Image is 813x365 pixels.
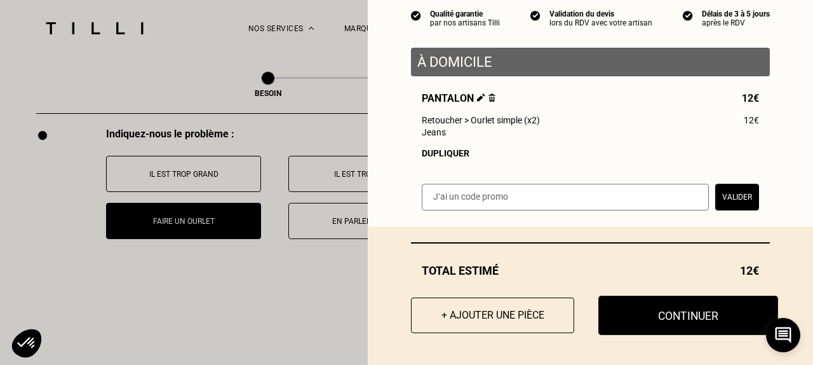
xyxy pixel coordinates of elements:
p: À domicile [417,54,763,70]
div: Qualité garantie [430,10,500,18]
span: Retoucher > Ourlet simple (x2) [422,115,540,125]
img: icon list info [411,10,421,21]
button: Continuer [598,296,778,335]
img: icon list info [530,10,541,21]
button: Valider [715,184,759,210]
div: Validation du devis [549,10,652,18]
span: 12€ [744,115,759,125]
div: Délais de 3 à 5 jours [702,10,770,18]
input: J‘ai un code promo [422,184,709,210]
img: Éditer [477,93,485,102]
img: Supprimer [488,93,495,102]
span: Jeans [422,127,446,137]
div: lors du RDV avec votre artisan [549,18,652,27]
div: Total estimé [411,264,770,277]
img: icon list info [683,10,693,21]
div: Dupliquer [422,148,759,158]
span: 12€ [740,264,759,277]
div: par nos artisans Tilli [430,18,500,27]
span: Pantalon [422,92,495,104]
div: après le RDV [702,18,770,27]
span: 12€ [742,92,759,104]
button: + Ajouter une pièce [411,298,574,333]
